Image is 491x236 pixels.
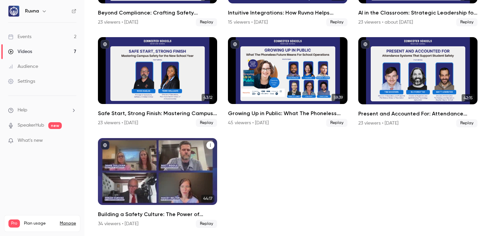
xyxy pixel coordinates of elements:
[98,210,217,218] h2: Building a Safety Culture: The Power of Integrated Systems
[228,9,347,17] h2: Intuitive Integrations: How Ruvna Helps Streamline Operations and Improve Safety
[228,109,347,117] h2: Growing Up in Public: What The Phoneless Future Means For School Operations
[228,19,268,26] div: 15 viewers • [DATE]
[201,195,214,202] span: 44:17
[98,220,138,227] div: 34 viewers • [DATE]
[101,141,109,150] button: published
[8,33,31,40] div: Events
[98,37,217,127] li: Safe Start, Strong Finish: Mastering Campus Safety for the New School Year
[358,19,413,26] div: 23 viewers • about [DATE]
[332,94,345,101] span: 59:39
[358,110,477,118] h2: Present and Accounted For: Attendance Systems That Support Student Safety
[68,138,76,144] iframe: Noticeable Trigger
[98,19,138,26] div: 23 viewers • [DATE]
[18,107,27,114] span: Help
[18,122,44,129] a: SpeakerHub
[196,119,217,127] span: Replay
[18,137,43,144] span: What's new
[358,37,477,127] a: 42:15Present and Accounted For: Attendance Systems That Support Student Safety23 viewers • [DATE]...
[196,220,217,228] span: Replay
[361,40,370,49] button: published
[24,221,56,226] span: Plan usage
[98,9,217,17] h2: Beyond Compliance: Crafting Safety Protocols That Preserve School Culture
[98,109,217,117] h2: Safe Start, Strong Finish: Mastering Campus Safety for the New School Year
[228,37,347,127] li: Growing Up in Public: What The Phoneless Future Means For School Operations
[8,63,38,70] div: Audience
[8,6,19,17] img: Ruvna
[456,18,477,26] span: Replay
[358,37,477,127] li: Present and Accounted For: Attendance Systems That Support Student Safety
[196,18,217,26] span: Replay
[462,94,475,102] span: 42:15
[48,122,62,129] span: new
[358,9,477,17] h2: AI in the Classroom: Strategic Leadership for the Future-Ready Independent School
[326,18,347,26] span: Replay
[8,107,76,114] li: help-dropdown-opener
[8,78,35,85] div: Settings
[8,219,20,228] span: Pro
[456,119,477,127] span: Replay
[228,37,347,127] a: 59:39Growing Up in Public: What The Phoneless Future Means For School Operations45 viewers • [DAT...
[8,48,32,55] div: Videos
[326,119,347,127] span: Replay
[25,8,39,15] h6: Ruvna
[228,120,269,126] div: 45 viewers • [DATE]
[101,40,109,49] button: published
[358,120,398,127] div: 23 viewers • [DATE]
[98,37,217,127] a: 43:12Safe Start, Strong Finish: Mastering Campus Safety for the New School Year23 viewers • [DATE...
[202,94,214,101] span: 43:12
[98,138,217,228] a: 44:17Building a Safety Culture: The Power of Integrated Systems34 viewers • [DATE]Replay
[98,120,138,126] div: 23 viewers • [DATE]
[231,40,239,49] button: published
[60,221,76,226] a: Manage
[98,138,217,228] li: Building a Safety Culture: The Power of Integrated Systems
